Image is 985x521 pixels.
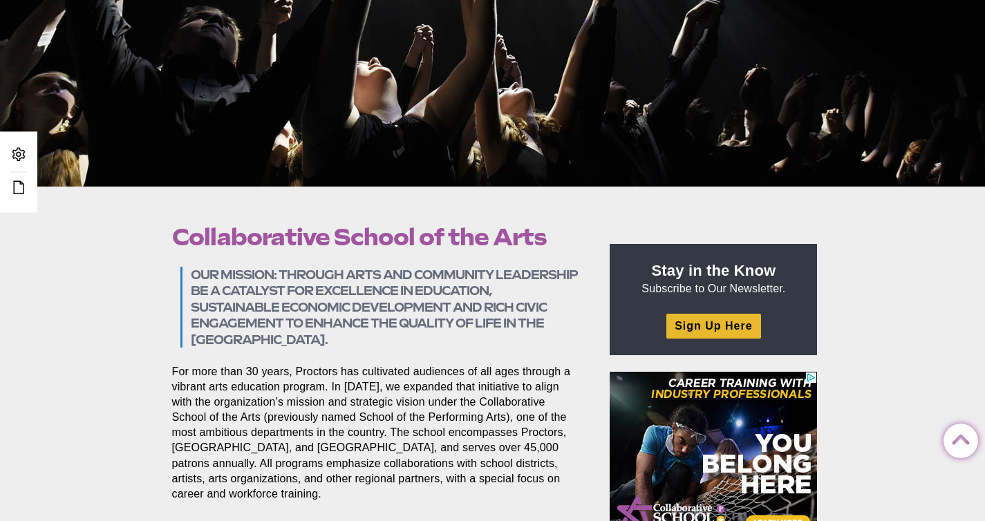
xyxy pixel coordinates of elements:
p: Subscribe to Our Newsletter. [626,260,800,296]
a: Admin Area [7,142,30,168]
h3: Our mission: Through arts and community leadership be a catalyst for excellence in education, sus... [191,267,579,348]
a: Sign Up Here [666,314,760,338]
a: Edit this Post/Page [7,176,30,201]
p: For more than 30 years, Proctors has cultivated audiences of all ages through a vibrant arts educ... [172,364,579,502]
a: Back to Top [944,424,971,452]
h1: Collaborative School of the Arts [172,224,579,250]
strong: Stay in the Know [652,262,776,279]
